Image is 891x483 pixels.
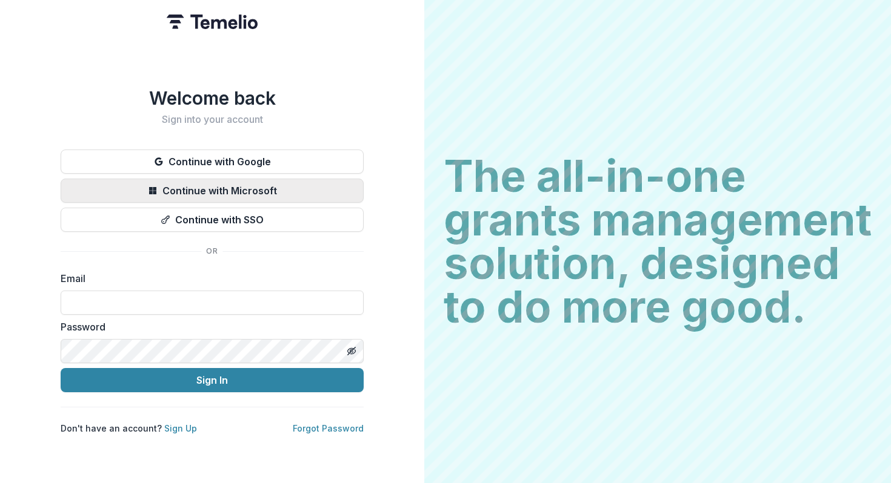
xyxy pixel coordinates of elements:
button: Continue with SSO [61,208,364,232]
p: Don't have an account? [61,422,197,435]
button: Toggle password visibility [342,341,361,361]
label: Email [61,271,356,286]
button: Continue with Microsoft [61,179,364,203]
label: Password [61,320,356,334]
a: Forgot Password [293,423,364,433]
h2: Sign into your account [61,114,364,125]
button: Sign In [61,368,364,392]
button: Continue with Google [61,149,364,174]
h1: Welcome back [61,87,364,109]
a: Sign Up [164,423,197,433]
img: Temelio [167,15,258,29]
